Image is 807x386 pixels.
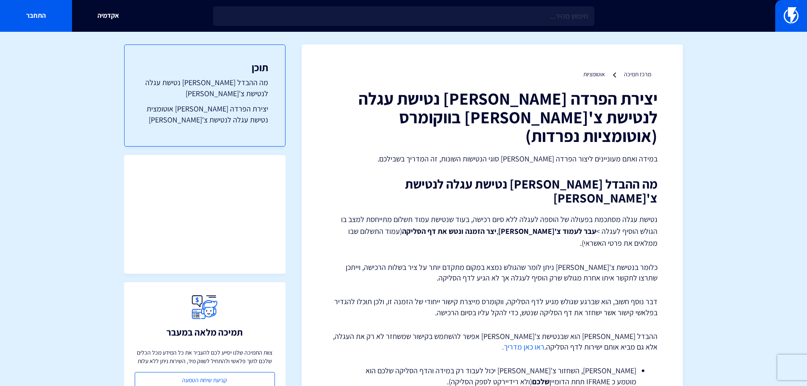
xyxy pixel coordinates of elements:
p: נטישת עגלה מסתכמת בפעולה של הוספה לעגלה ללא סיום רכישה, בעוד שנטישת עמוד תשלום מתייחסת למצב בו הג... [327,214,657,249]
h2: מה ההבדל [PERSON_NAME] נטישת עגלה לנטישת צ'[PERSON_NAME] [327,177,657,205]
p: כלומר בנטישת צ'[PERSON_NAME] ניתן לומר שהגולש נמצא במקום מתקדם יותר על ציר בשלות הרכישה, וייתכן ש... [327,262,657,283]
input: חיפוש מהיר... [213,6,594,26]
a: אוטומציות [583,70,605,78]
p: צוות התמיכה שלנו יסייע לכם להעביר את כל המידע מכל הכלים שלכם לתוך פלאשי ולהתחיל לשווק מיד, השירות... [135,348,275,365]
strong: יצר הזמנה ונטש את דף הסליקה [402,226,496,236]
p: במידה ואתם מעוניינים ליצור הפרדה [PERSON_NAME] סוגי הנטישות השונות, זה המדריך בשבילכם. [327,153,657,164]
a: ראו כאן מדריך. [502,342,544,352]
a: יצירת הפרדה [PERSON_NAME] אוטומצית נטישת עגלה לנטישת צ'[PERSON_NAME] [141,103,268,125]
p: ההבדל [PERSON_NAME] הוא שבנטישת צ'[PERSON_NAME] אפשר להשתמש בקישור שמשחזר לא רק את העגלה, אלא גם ... [327,331,657,353]
a: מה ההבדל [PERSON_NAME] נטישת עגלה לנטישת צ'[PERSON_NAME] [141,77,268,99]
h3: תמיכה מלאה במעבר [166,327,243,337]
a: מרכז תמיכה [624,70,651,78]
h1: יצירת הפרדה [PERSON_NAME] נטישת עגלה לנטישת צ'[PERSON_NAME] בווקומרס (אוטומציות נפרדות) [327,89,657,145]
strong: עבר לעמוד צ'[PERSON_NAME] [498,226,596,236]
h3: תוכן [141,62,268,73]
p: דבר נוסף חשוב, הוא שברגע שגולש מגיע לדף הסליקה, ווקומרס מייצרת קישור ייחודי של הזמנה זו, ולכן תוכ... [327,296,657,318]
